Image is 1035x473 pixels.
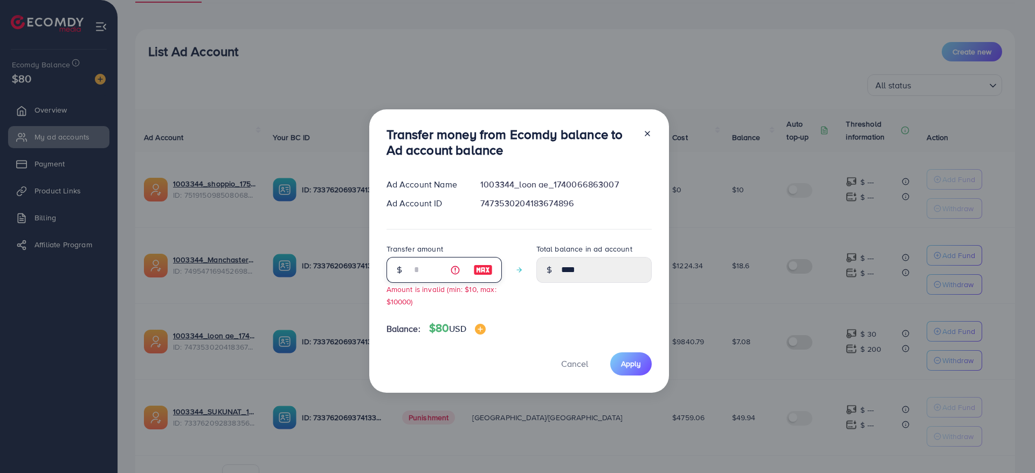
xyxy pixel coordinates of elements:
[473,263,493,276] img: image
[449,323,466,335] span: USD
[378,197,472,210] div: Ad Account ID
[472,178,660,191] div: 1003344_loon ae_1740066863007
[387,284,496,307] small: Amount is invalid (min: $10, max: $10000)
[989,425,1027,465] iframe: Chat
[387,323,420,335] span: Balance:
[429,322,486,335] h4: $80
[387,244,443,254] label: Transfer amount
[548,352,602,375] button: Cancel
[621,358,641,369] span: Apply
[475,324,486,335] img: image
[472,197,660,210] div: 7473530204183674896
[378,178,472,191] div: Ad Account Name
[561,358,588,370] span: Cancel
[387,127,634,158] h3: Transfer money from Ecomdy balance to Ad account balance
[610,352,652,375] button: Apply
[536,244,632,254] label: Total balance in ad account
